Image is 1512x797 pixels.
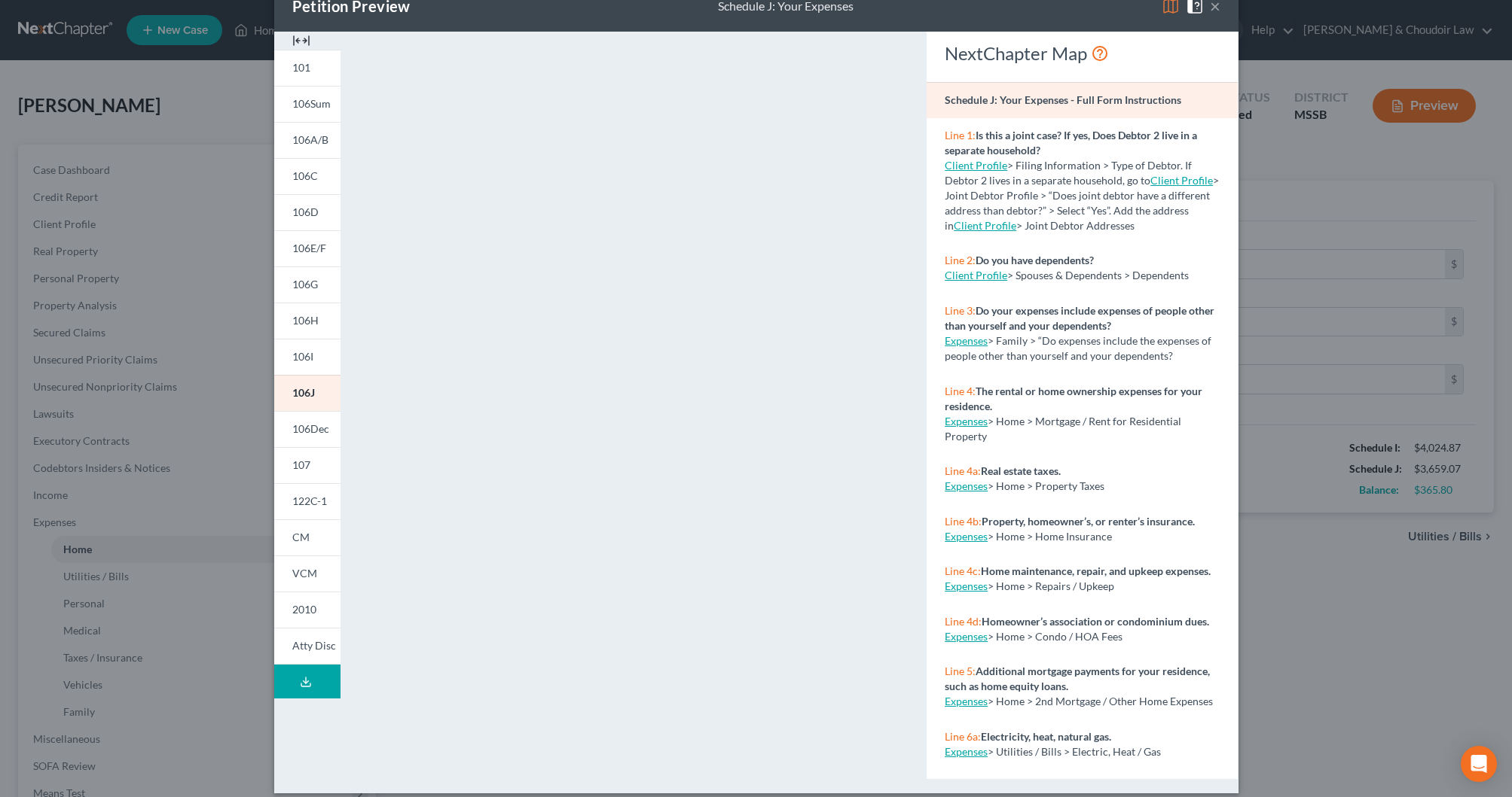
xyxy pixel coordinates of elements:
span: > Home > Home Insurance [988,530,1112,543]
a: 106D [274,194,341,230]
span: 101 [292,61,310,74]
span: 122C-1 [292,494,327,507]
a: Expenses [945,479,988,492]
span: > Home > 2nd Mortgage / Other Home Expenses [988,695,1213,707]
a: Expenses [945,745,988,758]
a: Atty Disc [274,628,341,665]
a: 106E/F [274,230,341,266]
span: 106C [292,169,318,182]
strong: Is this a joint case? If yes, Does Debtor 2 live in a separate household? [945,129,1197,157]
span: 2010 [292,603,316,616]
span: Line 5: [945,665,976,677]
span: 106A/B [292,133,328,146]
span: Line 4c: [945,564,981,577]
span: 106Dec [292,422,329,435]
span: > Utilities / Bills > Electric, Heat / Gas [988,745,1161,758]
span: > Home > Repairs / Upkeep [988,579,1114,592]
strong: Schedule J: Your Expenses - Full Form Instructions [945,93,1181,106]
a: 106Sum [274,86,341,122]
strong: Homeowner’s association or condominium dues. [982,615,1209,628]
span: > Home > Property Taxes [988,479,1104,492]
span: 106G [292,278,318,291]
div: Open Intercom Messenger [1461,746,1497,782]
strong: Real estate taxes. [981,464,1061,477]
strong: Electricity, heat, natural gas. [981,730,1111,743]
a: Expenses [945,415,988,427]
a: CM [274,519,341,555]
a: Client Profile [954,219,1016,232]
span: 106D [292,205,319,218]
span: > Joint Debtor Addresses [954,219,1135,232]
div: NextChapter Map [945,41,1220,65]
span: Line 3: [945,304,976,317]
a: 106C [274,158,341,194]
span: Line 4a: [945,464,981,477]
span: 106Sum [292,97,331,110]
span: Line 6a: [945,730,981,743]
span: 107 [292,458,310,471]
span: > Spouses & Dependents > Dependents [1007,269,1189,281]
span: VCM [292,567,317,579]
span: 106I [292,350,313,363]
span: > Joint Debtor Profile > “Does joint debtor have a different address than debtor?” > Select “Yes”... [945,174,1219,232]
span: > Home > Condo / HOA Fees [988,630,1123,643]
span: 106E/F [292,242,326,254]
a: Expenses [945,630,988,643]
a: Client Profile [945,159,1007,172]
a: Expenses [945,334,988,347]
span: Atty Disc [292,639,336,652]
span: > Filing Information > Type of Debtor. If Debtor 2 lives in a separate household, go to [945,159,1192,187]
strong: Property, homeowner’s, or renter’s insurance. [982,515,1195,528]
span: Line 4b: [945,515,982,528]
span: CM [292,531,310,543]
a: 122C-1 [274,483,341,519]
a: 106J [274,375,341,411]
span: 106H [292,314,319,327]
a: VCM [274,555,341,592]
strong: Do you have dependents? [976,254,1094,266]
a: 106G [274,266,341,303]
strong: Home maintenance, repair, and upkeep expenses. [981,564,1211,577]
a: Client Profile [945,269,1007,281]
a: Expenses [945,695,988,707]
a: 101 [274,50,341,86]
strong: Do your expenses include expenses of people other than yourself and your dependents? [945,304,1214,332]
a: 106A/B [274,122,341,158]
span: > Family > “Do expenses include the expenses of people other than yourself and your dependents? [945,334,1211,362]
a: 106I [274,339,341,375]
a: 2010 [274,592,341,628]
span: > Home > Mortgage / Rent for Residential Property [945,415,1181,443]
strong: The rental or home ownership expenses for your residence. [945,385,1202,412]
span: Line 1: [945,129,976,141]
a: Expenses [945,530,988,543]
img: expand-e0f6d898513216a626fdd78e52531dac95497ffd26381d4c15ee2fc46db09dca.svg [292,32,310,50]
span: Line 4: [945,385,976,397]
a: 106H [274,303,341,339]
span: 106J [292,386,315,399]
a: Client Profile [1150,174,1213,187]
strong: Additional mortgage payments for your residence, such as home equity loans. [945,665,1210,692]
a: Expenses [945,579,988,592]
a: 107 [274,447,341,483]
iframe: <object ng-attr-data='[URL][DOMAIN_NAME]' type='application/pdf' width='100%' height='975px'></ob... [368,44,900,777]
a: 106Dec [274,411,341,447]
span: Line 2: [945,254,976,266]
span: Line 4d: [945,615,982,628]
